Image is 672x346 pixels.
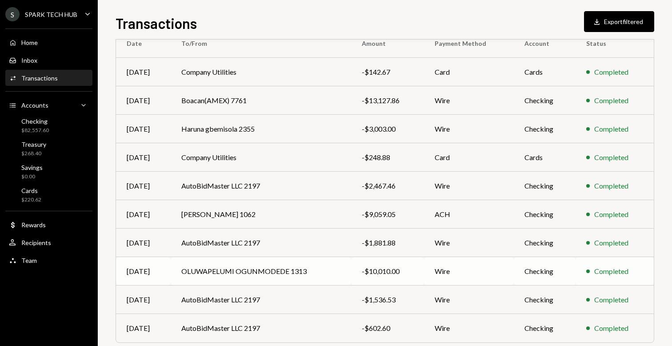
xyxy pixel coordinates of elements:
div: Team [21,257,37,264]
div: -$9,059.05 [362,209,413,220]
div: Cards [21,187,41,194]
td: Card [424,58,514,86]
div: $268.40 [21,150,46,157]
td: Checking [514,229,576,257]
th: Account [514,29,576,58]
td: Cards [514,143,576,172]
td: Checking [514,86,576,115]
td: Checking [514,257,576,286]
div: Completed [594,67,628,77]
td: OLUWAPELUMI OGUNMODEDE 1313 [171,257,351,286]
div: Rewards [21,221,46,229]
td: Wire [424,172,514,200]
td: AutoBidMaster LLC 2197 [171,314,351,342]
button: Exportfiltered [584,11,654,32]
div: Checking [21,117,49,125]
div: $82,557.60 [21,127,49,134]
div: Completed [594,323,628,334]
div: -$1,881.88 [362,237,413,248]
a: Transactions [5,70,92,86]
div: -$248.88 [362,152,413,163]
a: Team [5,252,92,268]
div: Accounts [21,101,48,109]
td: Cards [514,58,576,86]
div: Completed [594,181,628,191]
div: $0.00 [21,173,43,181]
div: -$2,467.46 [362,181,413,191]
td: Card [424,143,514,172]
div: [DATE] [127,95,160,106]
td: Wire [424,286,514,314]
div: Completed [594,95,628,106]
div: Home [21,39,38,46]
div: [DATE] [127,152,160,163]
div: [DATE] [127,323,160,334]
th: Payment Method [424,29,514,58]
div: Completed [594,152,628,163]
a: Checking$82,557.60 [5,115,92,136]
a: Rewards [5,217,92,233]
td: Company Utilities [171,58,351,86]
td: AutoBidMaster LLC 2197 [171,172,351,200]
td: Wire [424,257,514,286]
a: Home [5,34,92,50]
div: Savings [21,164,43,171]
th: To/From [171,29,351,58]
td: Checking [514,314,576,342]
td: AutoBidMaster LLC 2197 [171,229,351,257]
th: Date [116,29,171,58]
div: [DATE] [127,209,160,220]
div: [DATE] [127,266,160,277]
td: Checking [514,115,576,143]
td: AutoBidMaster LLC 2197 [171,286,351,314]
div: Transactions [21,74,58,82]
div: -$10,010.00 [362,266,413,277]
div: -$1,536.53 [362,294,413,305]
td: Checking [514,200,576,229]
div: Completed [594,124,628,134]
div: Treasury [21,141,46,148]
td: ACH [424,200,514,229]
div: [DATE] [127,124,160,134]
div: [DATE] [127,237,160,248]
a: Treasury$268.40 [5,138,92,159]
a: Recipients [5,234,92,250]
td: Wire [424,314,514,342]
div: S [5,7,20,21]
td: Checking [514,286,576,314]
div: -$142.67 [362,67,413,77]
td: Company Utilities [171,143,351,172]
th: Status [576,29,654,58]
td: Wire [424,229,514,257]
td: [PERSON_NAME] 1062 [171,200,351,229]
th: Amount [351,29,424,58]
td: Haruna gbemisola 2355 [171,115,351,143]
a: Cards$220.62 [5,184,92,205]
a: Inbox [5,52,92,68]
div: -$3,003.00 [362,124,413,134]
a: Accounts [5,97,92,113]
td: Wire [424,86,514,115]
div: Completed [594,209,628,220]
div: -$13,127.86 [362,95,413,106]
div: Completed [594,294,628,305]
div: [DATE] [127,67,160,77]
div: -$602.60 [362,323,413,334]
td: Checking [514,172,576,200]
div: $220.62 [21,196,41,204]
h1: Transactions [116,14,197,32]
td: Wire [424,115,514,143]
div: Inbox [21,56,37,64]
div: [DATE] [127,181,160,191]
td: Boacan(AMEX) 7761 [171,86,351,115]
div: Completed [594,266,628,277]
div: Completed [594,237,628,248]
div: SPARK TECH HUB [25,11,77,18]
a: Savings$0.00 [5,161,92,182]
div: [DATE] [127,294,160,305]
div: Recipients [21,239,51,246]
